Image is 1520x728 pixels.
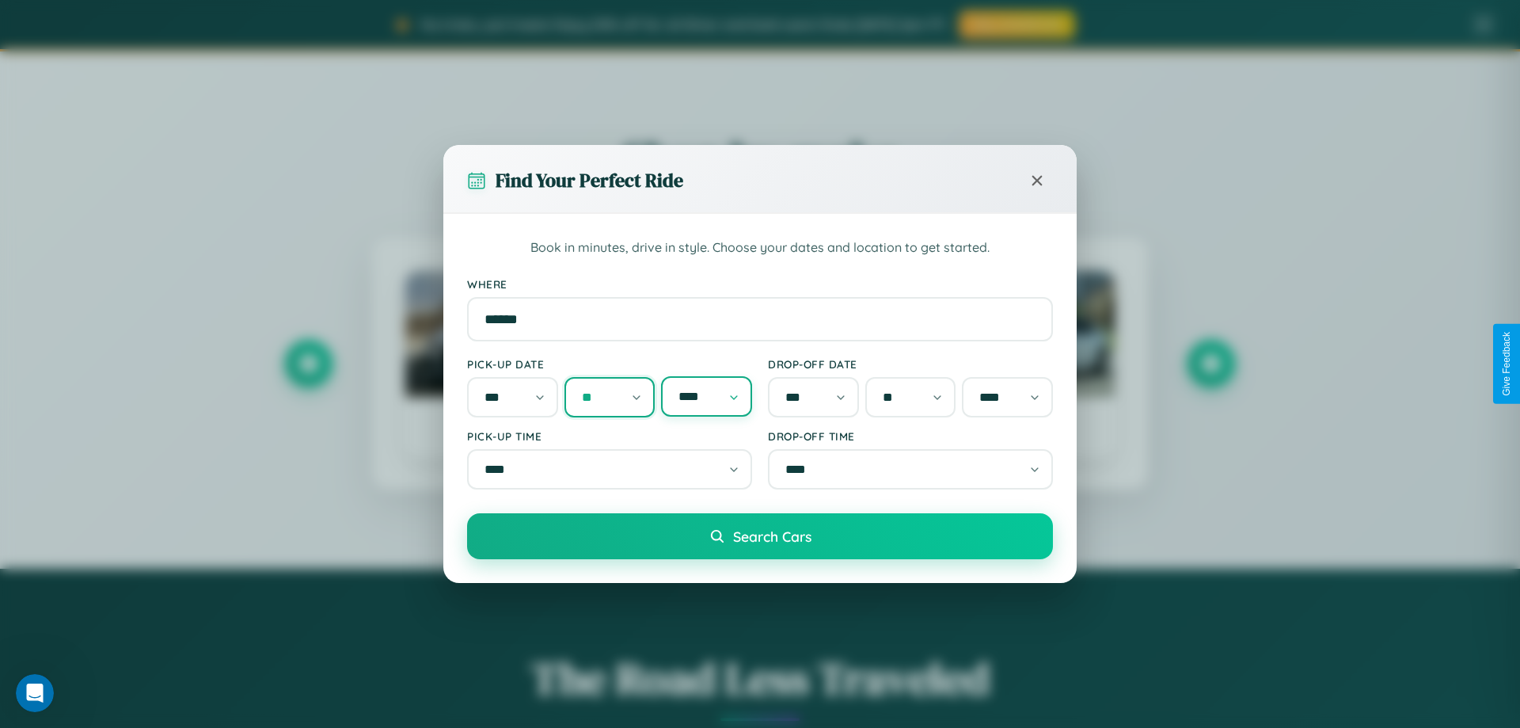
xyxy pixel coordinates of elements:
label: Drop-off Time [768,429,1053,443]
label: Drop-off Date [768,357,1053,371]
label: Pick-up Time [467,429,752,443]
label: Where [467,277,1053,291]
label: Pick-up Date [467,357,752,371]
p: Book in minutes, drive in style. Choose your dates and location to get started. [467,238,1053,258]
button: Search Cars [467,513,1053,559]
h3: Find Your Perfect Ride [496,167,683,193]
span: Search Cars [733,528,811,545]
